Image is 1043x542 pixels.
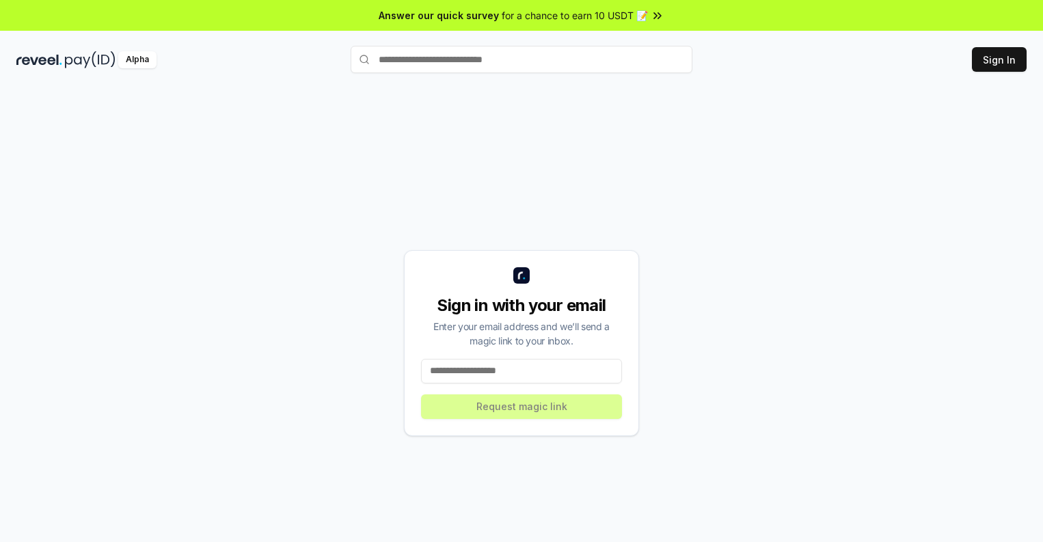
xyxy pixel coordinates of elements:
[65,51,116,68] img: pay_id
[118,51,157,68] div: Alpha
[502,8,648,23] span: for a chance to earn 10 USDT 📝
[16,51,62,68] img: reveel_dark
[421,295,622,316] div: Sign in with your email
[972,47,1027,72] button: Sign In
[513,267,530,284] img: logo_small
[379,8,499,23] span: Answer our quick survey
[421,319,622,348] div: Enter your email address and we’ll send a magic link to your inbox.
